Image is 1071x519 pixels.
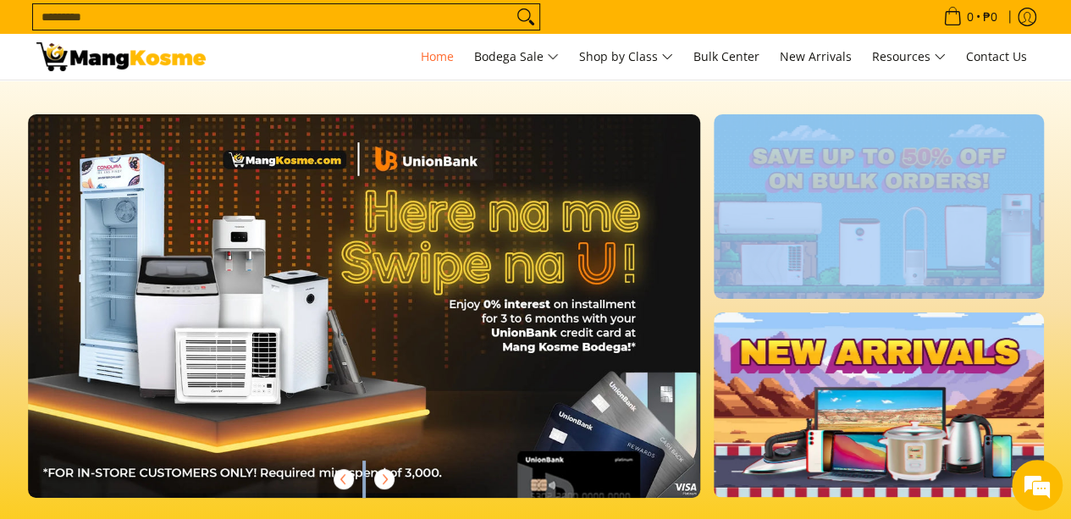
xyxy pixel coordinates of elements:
span: Home [421,48,454,64]
button: Previous [325,461,362,498]
a: New Arrivals [771,34,860,80]
div: Chat with us now [88,95,284,117]
span: We're online! [98,153,234,324]
textarea: Type your message and hit 'Enter' [8,342,323,401]
a: Bodega Sale [466,34,567,80]
span: Bulk Center [693,48,759,64]
span: • [938,8,1002,26]
span: New Arrivals [780,48,852,64]
a: Home [412,34,462,80]
span: Bodega Sale [474,47,559,68]
div: Minimize live chat window [278,8,318,49]
a: Contact Us [958,34,1035,80]
span: 0 [964,11,976,23]
span: Shop by Class [579,47,673,68]
a: Resources [864,34,954,80]
button: Search [512,4,539,30]
span: ₱0 [980,11,1000,23]
button: Next [366,461,403,498]
a: Shop by Class [571,34,682,80]
a: Bulk Center [685,34,768,80]
img: Mang Kosme: Your Home Appliances Warehouse Sale Partner! [36,42,206,71]
span: Resources [872,47,946,68]
img: 061125 mk unionbank 1510x861 rev 5 [28,114,701,498]
nav: Main Menu [223,34,1035,80]
span: Contact Us [966,48,1027,64]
